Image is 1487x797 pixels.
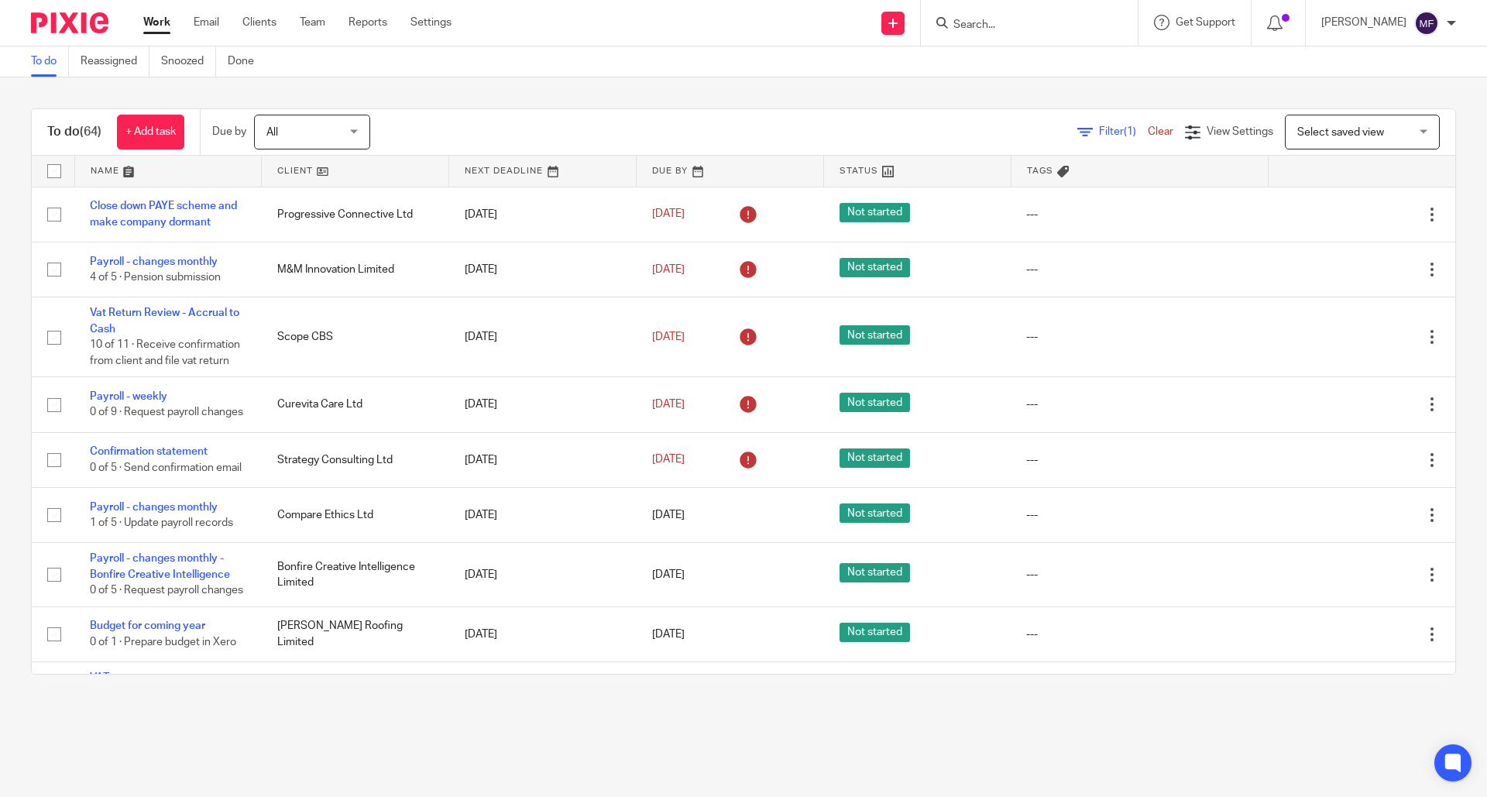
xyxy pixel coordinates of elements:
span: Not started [840,258,910,277]
span: [DATE] [652,510,685,520]
td: Bonfire Creative Intelligence Limited [262,543,449,606]
span: 1 of 5 · Update payroll records [90,517,233,528]
td: [DATE] [449,662,637,726]
a: Confirmation statement [90,446,208,457]
span: Tags [1027,167,1053,175]
span: [DATE] [652,455,685,465]
td: [DATE] [449,543,637,606]
span: Not started [840,448,910,468]
span: [DATE] [652,629,685,640]
span: Not started [840,623,910,642]
span: View Settings [1207,126,1273,137]
a: Email [194,15,219,30]
div: --- [1026,627,1252,642]
span: Select saved view [1297,127,1384,138]
a: Team [300,15,325,30]
td: [DATE] [449,187,637,242]
span: All [266,127,278,138]
div: --- [1026,567,1252,582]
a: Payroll - weekly [90,391,167,402]
div: --- [1026,262,1252,277]
td: [DATE] [449,487,637,542]
span: 4 of 5 · Pension submission [90,272,221,283]
a: Vat Return Review - Accrual to Cash [90,307,239,334]
a: Snoozed [161,46,216,77]
a: Budget for coming year [90,620,205,631]
td: Scope CBS [262,297,449,377]
td: Curevita Care Ltd [262,377,449,432]
td: Compare Ethics Ltd [262,487,449,542]
a: Payroll - changes monthly [90,256,218,267]
td: [DATE] [449,377,637,432]
span: [DATE] [652,569,685,580]
a: Work [143,15,170,30]
span: Not started [840,203,910,222]
td: [DATE] [449,297,637,377]
span: 0 of 5 · Send confirmation email [90,462,242,473]
h1: To do [47,124,101,140]
span: (64) [80,125,101,138]
span: [DATE] [652,332,685,342]
td: [DATE] [449,606,637,661]
span: (1) [1124,126,1136,137]
a: Settings [410,15,452,30]
span: Not started [840,503,910,523]
span: [DATE] [652,209,685,220]
a: Clients [242,15,276,30]
td: [PERSON_NAME] Family Partnership [262,662,449,726]
p: [PERSON_NAME] [1321,15,1406,30]
td: M&M Innovation Limited [262,242,449,297]
p: Due by [212,124,246,139]
td: [DATE] [449,432,637,487]
span: Get Support [1176,17,1235,28]
a: To do [31,46,69,77]
a: Payroll - changes monthly - Bonfire Creative Intelligence [90,553,230,579]
td: [DATE] [449,242,637,297]
img: Pixie [31,12,108,33]
a: + Add task [117,115,184,149]
span: Not started [840,563,910,582]
a: Clear [1148,126,1173,137]
a: Payroll - changes monthly [90,502,218,513]
input: Search [952,19,1091,33]
a: VAT [90,672,109,683]
span: 0 of 1 · Prepare budget in Xero [90,637,236,648]
div: --- [1026,329,1252,345]
div: --- [1026,397,1252,412]
span: Filter [1099,126,1148,137]
div: --- [1026,452,1252,468]
div: --- [1026,207,1252,222]
span: [DATE] [652,264,685,275]
span: [DATE] [652,399,685,410]
a: Reassigned [81,46,149,77]
span: 0 of 5 · Request payroll changes [90,585,243,596]
img: svg%3E [1414,11,1439,36]
span: 10 of 11 · Receive confirmation from client and file vat return [90,339,240,366]
div: --- [1026,507,1252,523]
td: Strategy Consulting Ltd [262,432,449,487]
a: Reports [349,15,387,30]
span: 0 of 9 · Request payroll changes [90,407,243,417]
a: Close down PAYE scheme and make company dormant [90,201,237,227]
span: Not started [840,325,910,345]
span: Not started [840,393,910,412]
a: Done [228,46,266,77]
td: [PERSON_NAME] Roofing Limited [262,606,449,661]
td: Progressive Connective Ltd [262,187,449,242]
